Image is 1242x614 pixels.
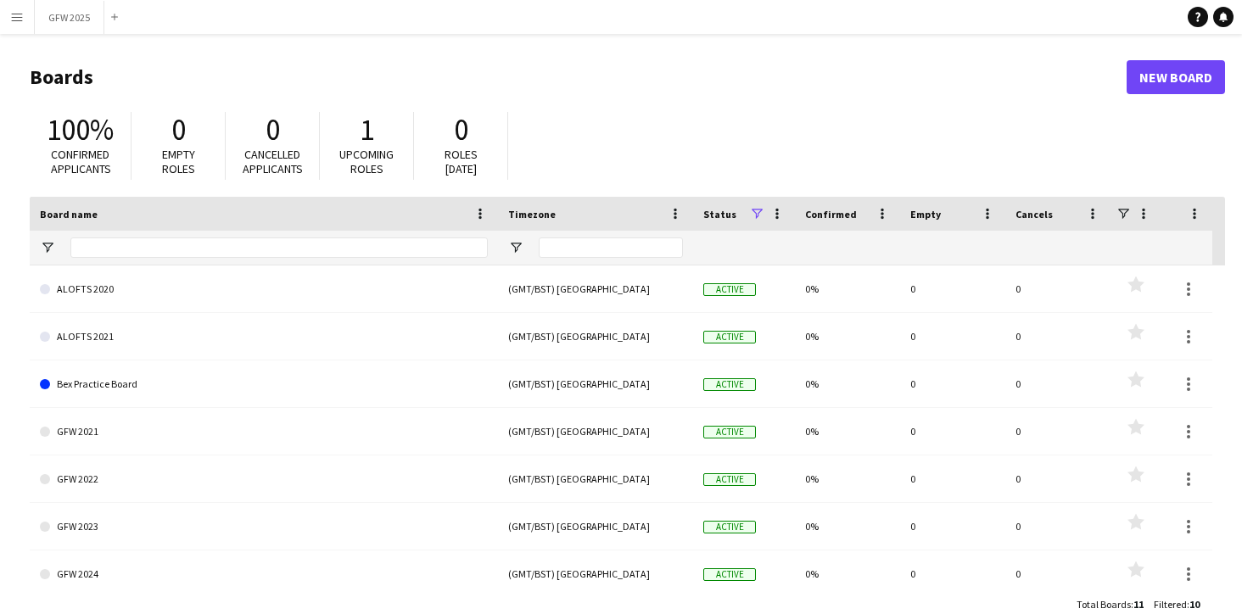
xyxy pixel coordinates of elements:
[703,568,756,581] span: Active
[498,503,693,550] div: (GMT/BST) [GEOGRAPHIC_DATA]
[40,360,488,408] a: Bex Practice Board
[498,455,693,502] div: (GMT/BST) [GEOGRAPHIC_DATA]
[1189,598,1200,611] span: 10
[795,503,900,550] div: 0%
[508,208,556,220] span: Timezone
[454,111,468,148] span: 0
[703,283,756,296] span: Active
[703,521,756,533] span: Active
[266,111,280,148] span: 0
[795,408,900,455] div: 0%
[1077,598,1131,611] span: Total Boards
[51,147,111,176] span: Confirmed applicants
[900,313,1005,360] div: 0
[70,237,488,258] input: Board name Filter Input
[1005,503,1111,550] div: 0
[1005,550,1111,597] div: 0
[795,455,900,502] div: 0%
[795,360,900,407] div: 0%
[900,550,1005,597] div: 0
[795,265,900,312] div: 0%
[498,360,693,407] div: (GMT/BST) [GEOGRAPHIC_DATA]
[40,503,488,550] a: GFW 2023
[703,331,756,343] span: Active
[508,240,523,255] button: Open Filter Menu
[900,360,1005,407] div: 0
[703,208,736,220] span: Status
[1005,360,1111,407] div: 0
[498,313,693,360] div: (GMT/BST) [GEOGRAPHIC_DATA]
[1015,208,1053,220] span: Cancels
[703,426,756,438] span: Active
[243,147,303,176] span: Cancelled applicants
[703,473,756,486] span: Active
[40,240,55,255] button: Open Filter Menu
[1133,598,1144,611] span: 11
[47,111,114,148] span: 100%
[1127,60,1225,94] a: New Board
[40,313,488,360] a: ALOFTS 2021
[1005,313,1111,360] div: 0
[900,455,1005,502] div: 0
[1005,408,1111,455] div: 0
[539,237,683,258] input: Timezone Filter Input
[703,378,756,391] span: Active
[900,503,1005,550] div: 0
[360,111,374,148] span: 1
[171,111,186,148] span: 0
[445,147,478,176] span: Roles [DATE]
[498,408,693,455] div: (GMT/BST) [GEOGRAPHIC_DATA]
[162,147,195,176] span: Empty roles
[40,455,488,503] a: GFW 2022
[40,208,98,220] span: Board name
[40,550,488,598] a: GFW 2024
[35,1,104,34] button: GFW 2025
[1005,265,1111,312] div: 0
[1154,598,1187,611] span: Filtered
[795,550,900,597] div: 0%
[40,265,488,313] a: ALOFTS 2020
[805,208,857,220] span: Confirmed
[900,408,1005,455] div: 0
[40,408,488,455] a: GFW 2021
[30,64,1127,90] h1: Boards
[498,265,693,312] div: (GMT/BST) [GEOGRAPHIC_DATA]
[498,550,693,597] div: (GMT/BST) [GEOGRAPHIC_DATA]
[900,265,1005,312] div: 0
[339,147,394,176] span: Upcoming roles
[1005,455,1111,502] div: 0
[795,313,900,360] div: 0%
[910,208,941,220] span: Empty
